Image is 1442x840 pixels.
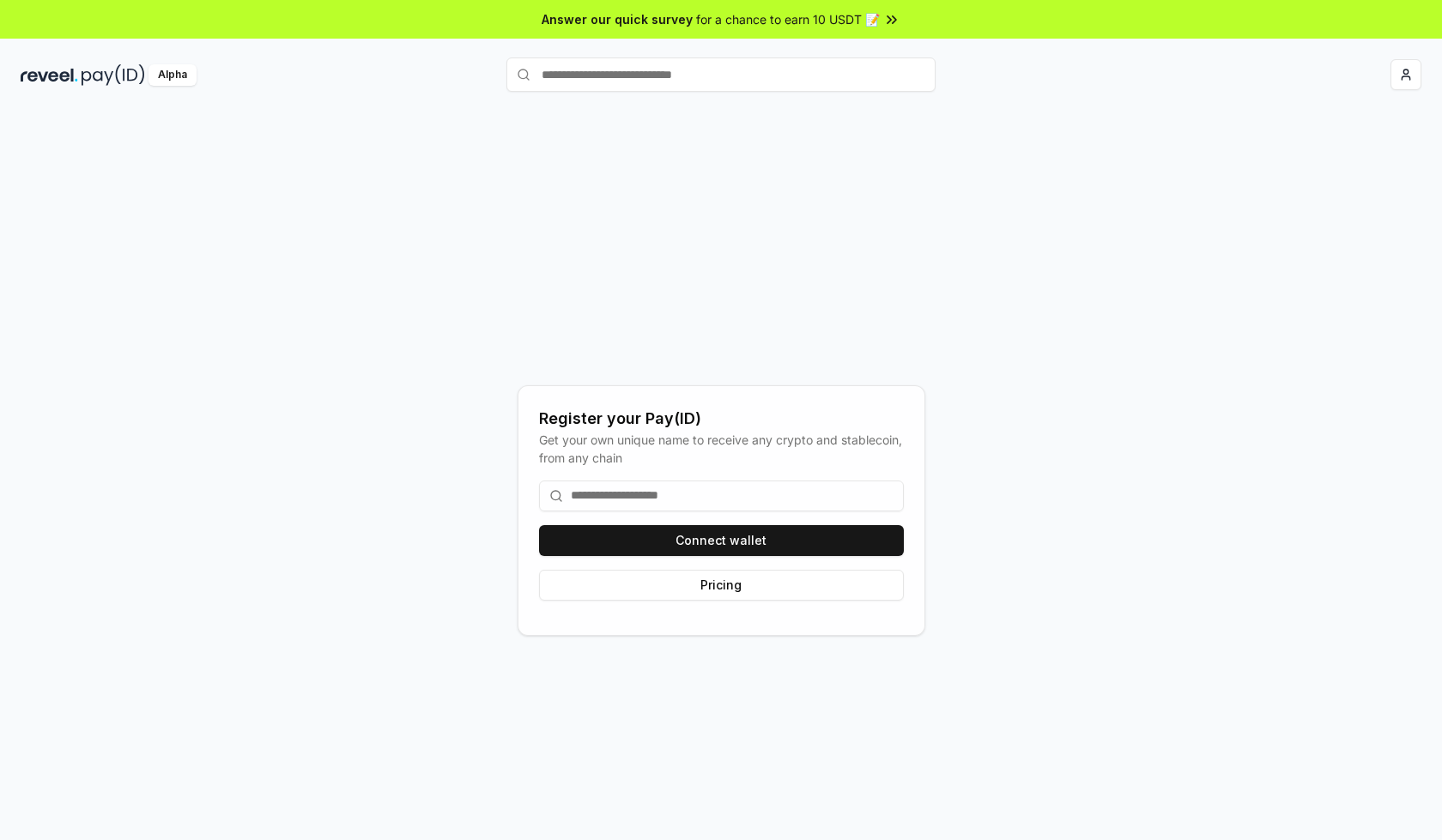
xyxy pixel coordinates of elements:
[539,431,904,467] div: Get your own unique name to receive any crypto and stablecoin, from any chain
[539,407,904,431] div: Register your Pay(ID)
[542,10,693,28] span: Answer our quick survey
[21,64,78,86] img: reveel_dark
[148,64,197,86] div: Alpha
[82,64,145,86] img: pay_id
[539,570,904,601] button: Pricing
[696,10,880,28] span: for a chance to earn 10 USDT 📝
[539,525,904,556] button: Connect wallet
